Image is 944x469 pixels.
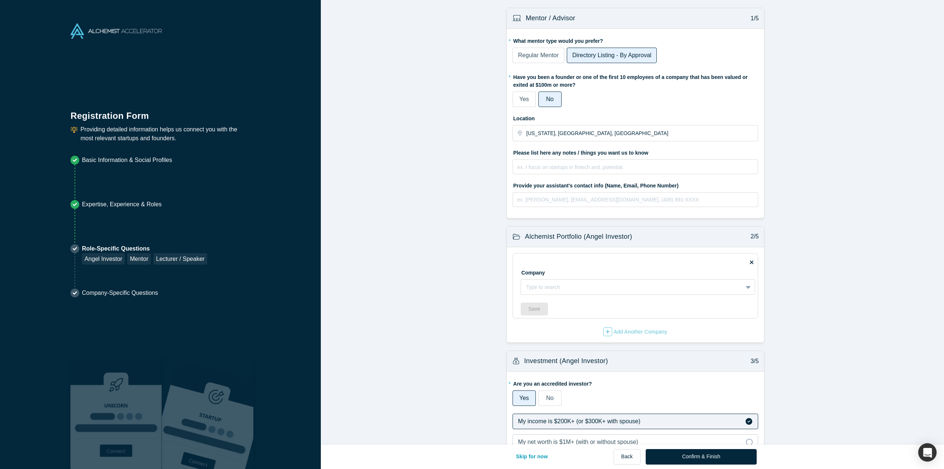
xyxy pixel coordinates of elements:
label: Provide your assistant's contact info (Name, Email, Phone Number) [513,179,758,190]
p: Company-Specific Questions [82,289,158,297]
p: Providing detailed information helps us connect you with the most relevant startups and founders. [80,125,250,143]
div: rdw-wrapper [513,159,758,174]
div: rdw-editor [518,162,753,177]
span: Yes [519,395,529,401]
p: 3/5 [747,357,759,366]
div: Lecturer / Speaker [153,253,207,265]
h3: Alchemist Portfolio [525,232,632,242]
button: Back [614,449,641,465]
span: Directory Listing - By Approval [572,52,651,58]
h3: Investment [524,356,608,366]
p: Role-Specific Questions [82,244,207,253]
p: Basic Information & Social Profiles [82,156,172,165]
label: Are you an accredited investor? [513,377,758,388]
h3: Mentor / Advisor [526,13,575,23]
img: Prism AI [162,360,253,469]
p: Expertise, Experience & Roles [82,200,162,209]
label: Have you been a founder or one of the first 10 employees of a company that has been valued or exi... [513,71,758,89]
span: My net worth is $1M+ (with or without spouse) [518,439,638,445]
span: Yes [519,96,529,102]
span: Regular Mentor [518,52,559,58]
img: Alchemist Accelerator Logo [70,23,162,39]
h1: Registration Form [70,101,250,123]
span: (Angel Investor) [584,233,632,240]
button: Add Another Company [603,327,667,337]
p: 1/5 [747,14,759,23]
div: rdw-editor [518,195,753,210]
img: Robust Technologies [70,360,162,469]
input: Enter a location [526,125,757,141]
span: My income is $200K+ (or $300K+ with spouse) [518,418,641,424]
button: Confirm & Finish [646,449,757,465]
span: (Angel Investor) [559,357,608,365]
span: No [546,395,553,401]
label: Please list here any notes / things you want us to know [513,146,758,157]
button: Skip for now [508,449,556,465]
label: Company [521,266,562,277]
div: Angel Investor [82,253,125,265]
span: No [546,96,553,102]
div: rdw-wrapper [513,192,758,207]
label: Location [513,112,758,123]
label: What mentor type would you prefer? [513,35,758,45]
button: Save [521,303,548,315]
p: 2/5 [747,232,759,241]
div: Mentor [127,253,151,265]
